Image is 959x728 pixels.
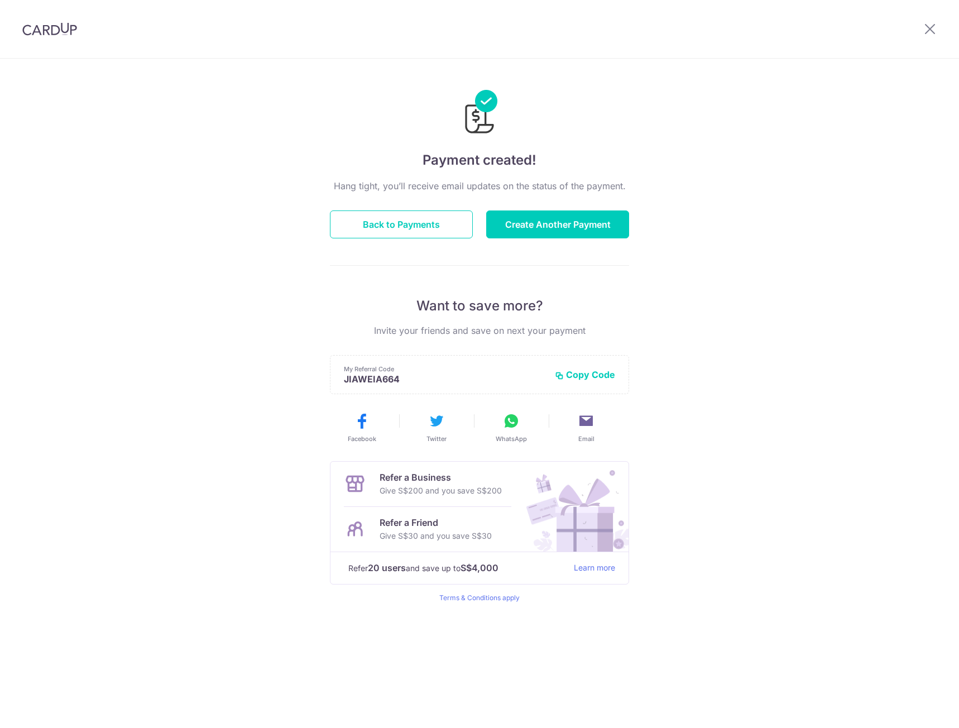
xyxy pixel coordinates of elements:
[404,412,469,443] button: Twitter
[348,561,565,575] p: Refer and save up to
[330,210,473,238] button: Back to Payments
[344,365,546,373] p: My Referral Code
[380,484,502,497] p: Give S$200 and you save S$200
[461,561,498,574] strong: S$4,000
[330,324,629,337] p: Invite your friends and save on next your payment
[330,179,629,193] p: Hang tight, you’ll receive email updates on the status of the payment.
[380,529,492,543] p: Give S$30 and you save S$30
[496,434,527,443] span: WhatsApp
[380,471,502,484] p: Refer a Business
[329,412,395,443] button: Facebook
[574,561,615,575] a: Learn more
[330,150,629,170] h4: Payment created!
[553,412,619,443] button: Email
[22,22,77,36] img: CardUp
[478,412,544,443] button: WhatsApp
[344,373,546,385] p: JIAWEIA664
[516,462,629,552] img: Refer
[380,516,492,529] p: Refer a Friend
[486,210,629,238] button: Create Another Payment
[330,297,629,315] p: Want to save more?
[348,434,376,443] span: Facebook
[368,561,406,574] strong: 20 users
[439,593,520,602] a: Terms & Conditions apply
[426,434,447,443] span: Twitter
[578,434,594,443] span: Email
[555,369,615,380] button: Copy Code
[462,90,497,137] img: Payments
